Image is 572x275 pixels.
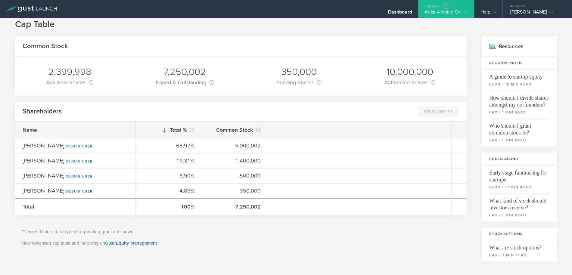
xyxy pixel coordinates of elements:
[23,157,128,165] div: [PERSON_NAME]
[489,70,549,80] span: A guide to startup equity
[210,172,261,180] div: 500,000
[66,144,93,148] a: Debug User
[482,193,557,221] a: What kind of stock should investors receive?faq - 1 min read
[424,9,468,18] div: Artist Archive Co.
[46,78,93,87] div: Available Shares
[482,153,557,165] h3: Fundraising
[276,78,322,87] div: Pending Shares
[210,126,261,134] div: Common Stock
[23,107,62,116] h2: Shareholders
[210,187,261,195] div: 350,000
[23,142,128,150] div: [PERSON_NAME]
[143,172,194,180] div: 6.90%
[482,165,557,193] a: Early stage fundraising for startupsblog - 17 min read
[384,78,435,87] div: Authorized Shares
[510,9,561,18] div: [PERSON_NAME]
[489,91,549,108] span: How should I divide shares amongst my co-founders?
[489,212,549,218] small: faq - 1 min read
[156,78,214,87] div: Issued & Outstanding
[482,240,557,261] a: What are stock options?faq - 3 min read
[23,187,128,195] div: [PERSON_NAME]
[66,159,93,163] a: Debug User
[23,172,128,180] div: [PERSON_NAME]
[23,42,68,51] h2: Common Stock
[489,110,549,115] small: faq - 1 min read
[482,227,557,240] h3: Stock Options
[156,66,214,78] div: 7,250,002
[21,240,461,247] p: View advanced cap table and modeling on
[489,165,549,183] span: Early stage fundraising for startups
[143,187,194,195] div: 4.83%
[143,142,194,150] div: 68.97%
[210,142,261,150] div: 5,000,002
[23,203,128,211] div: Total
[105,240,157,246] a: Gust Equity Management
[482,70,557,91] a: A guide to startup equityblog - 15 min read
[482,36,557,57] h2: Resources
[210,157,261,165] div: 1,400,000
[143,203,194,211] div: 100%
[143,157,194,165] div: 19.31%
[489,184,549,190] small: blog - 17 min read
[489,137,549,143] small: faq - 1 min read
[482,57,557,70] h3: Recommended
[489,82,549,87] small: blog - 15 min read
[276,66,322,78] div: 350,000
[388,9,412,18] div: Dashboard
[480,9,496,18] div: Help
[489,252,549,258] small: faq - 3 min read
[482,91,557,119] a: How should I divide shares amongst my co-founders?faq - 1 min read
[15,18,557,30] h1: Cap Table
[21,228,461,235] p: *There is 1 future dated grant or pending grant not shown.
[66,174,93,178] a: Debug User
[482,119,557,147] a: Who should I grant common stock to?faq - 1 min read
[489,240,549,251] span: What are stock options?
[23,126,128,134] div: Name
[143,126,194,134] div: Total %
[66,189,93,193] a: Debug User
[489,119,549,136] span: Who should I grant common stock to?
[384,66,435,78] div: 10,000,000
[489,193,549,211] span: What kind of stock should investors receive?
[46,66,93,78] div: 2,399,998
[210,203,261,211] div: 7,250,002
